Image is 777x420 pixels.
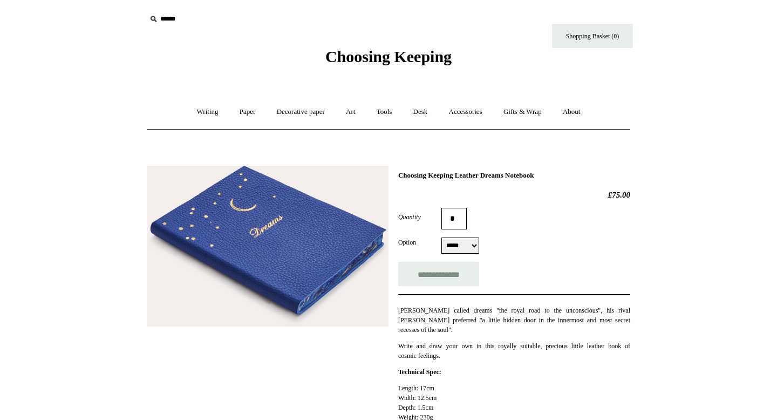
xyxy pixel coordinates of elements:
p: [PERSON_NAME] called dreams "the royal road to the unconscious", his rival [PERSON_NAME] preferre... [398,306,630,335]
label: Option [398,238,441,247]
a: Shopping Basket (0) [552,24,633,48]
a: Accessories [439,98,492,126]
a: About [553,98,590,126]
label: Quantity [398,212,441,222]
img: Choosing Keeping Leather Dreams Notebook [147,166,388,327]
a: Writing [187,98,228,126]
h2: £75.00 [398,190,630,200]
p: Write and draw your own in this royally suitable, precious little leather book of cosmic feelings. [398,341,630,361]
a: Choosing Keeping [325,56,452,64]
a: Desk [404,98,438,126]
a: Tools [367,98,402,126]
a: Gifts & Wrap [494,98,551,126]
a: Art [336,98,365,126]
h1: Choosing Keeping Leather Dreams Notebook [398,171,630,180]
a: Decorative paper [267,98,335,126]
span: Choosing Keeping [325,48,452,65]
strong: Technical Spec: [398,368,441,376]
a: Paper [230,98,265,126]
